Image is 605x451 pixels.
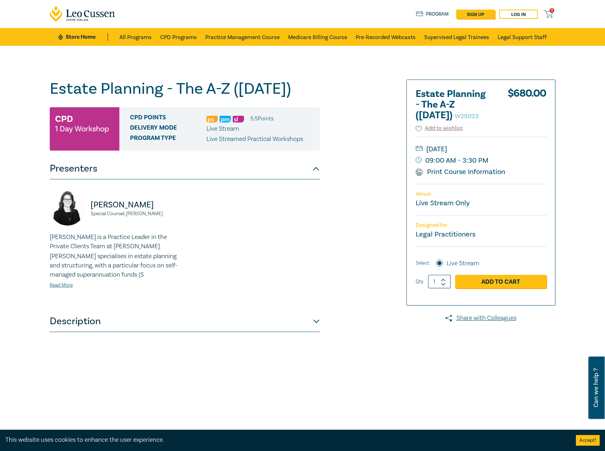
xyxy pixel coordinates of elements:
small: [DATE] [416,143,546,155]
span: 0 [550,8,554,13]
a: Medicare Billing Course [288,28,347,46]
span: Delivery Mode [130,124,206,134]
label: Live Stream [447,259,479,268]
button: Accept cookies [576,435,600,446]
img: https://s3.ap-southeast-2.amazonaws.com/leo-cussen-store-production-content/Contacts/Rowdy%20John... [50,190,85,225]
label: Qty [416,278,423,286]
img: Professional Skills [206,116,218,123]
a: Supervised Legal Trainees [424,28,489,46]
small: Special Counsel, [PERSON_NAME] [91,211,180,216]
img: Practice Management & Business Skills [220,116,231,123]
p: Live Streamed Practical Workshops [206,135,303,144]
h2: Estate Planning - The A-Z ([DATE]) [416,89,494,121]
a: Live Stream Only [416,199,470,208]
input: 1 [428,275,451,288]
h3: CPD [55,113,73,125]
p: [PERSON_NAME] specialises in estate planning and structuring, with a particular focus on self-man... [50,252,180,279]
small: 1 Day Workshop [55,125,109,132]
h1: Estate Planning - The A-Z ([DATE]) [50,80,320,98]
a: sign up [456,10,495,19]
div: $ 680.00 [508,89,546,124]
a: Add to Cart [455,275,546,288]
a: Program [416,10,449,18]
span: Live Stream [206,125,239,133]
li: 5.5 Point s [250,114,274,123]
span: CPD Points [130,114,206,123]
a: Share with Colleagues [406,314,556,323]
a: Print Course Information [416,167,506,176]
span: Program type [130,135,206,144]
p: [PERSON_NAME] [91,199,180,211]
div: This website uses cookies to enhance the user experience. [5,435,565,445]
a: Store Home [58,33,108,41]
a: Pre-Recorded Webcasts [356,28,416,46]
button: Add to wishlist [416,124,463,132]
span: Select: [416,259,430,267]
p: Venue [416,191,546,197]
a: CPD Programs [160,28,197,46]
p: [PERSON_NAME] is a Practice Leader in the Private Clients Team at [PERSON_NAME]. [50,233,180,251]
a: Log in [499,10,538,19]
a: Legal Support Staff [498,28,547,46]
small: W25023 [455,112,479,120]
button: Presenters [50,158,320,179]
a: Practice Management Course [205,28,280,46]
span: Can we help ? [593,361,599,415]
img: Substantive Law [233,116,244,123]
p: Designed for [416,222,546,229]
button: Description [50,311,320,332]
small: Legal Practitioners [416,230,475,239]
a: All Programs [119,28,152,46]
a: Read More [50,282,73,288]
small: 09:00 AM - 3:30 PM [416,155,546,166]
